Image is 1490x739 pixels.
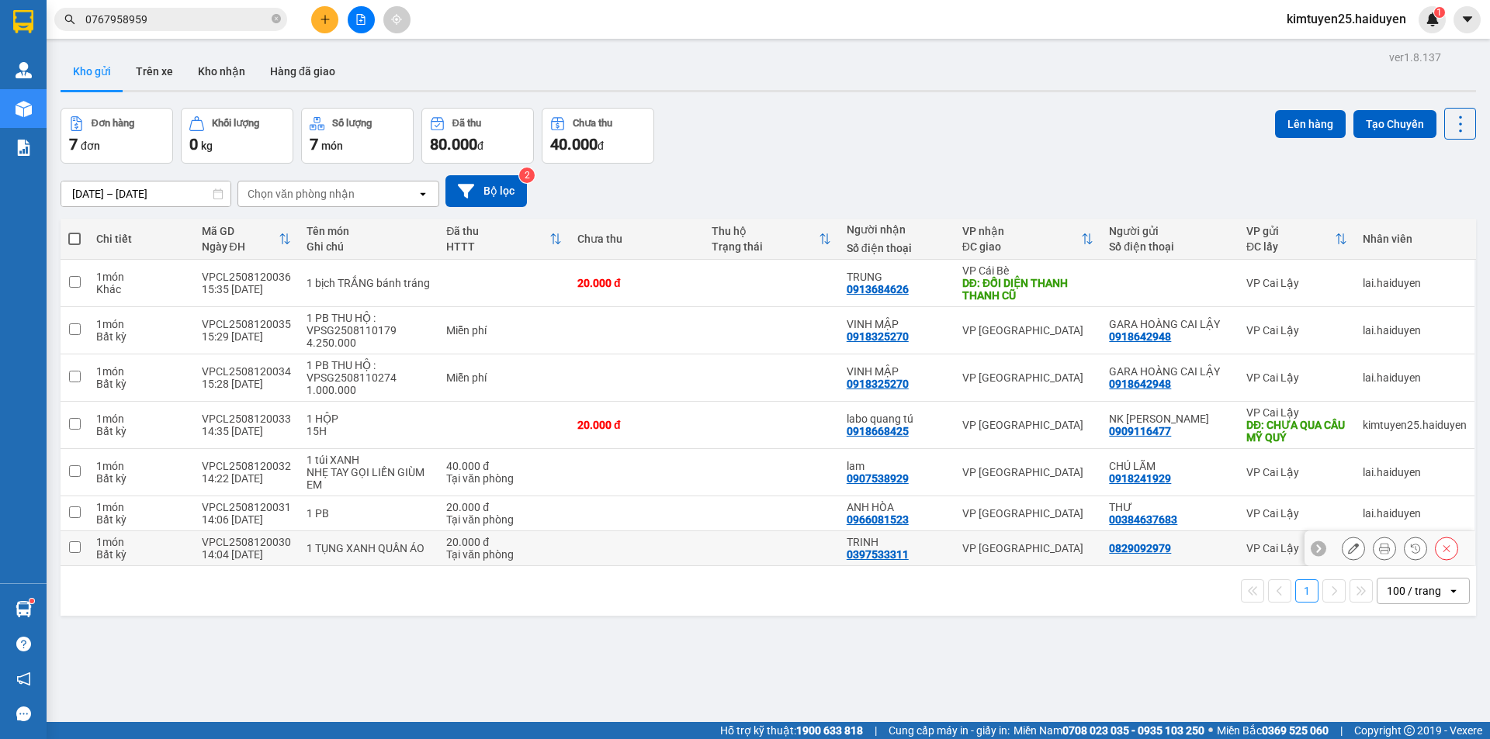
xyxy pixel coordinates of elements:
[1340,722,1343,739] span: |
[875,722,877,739] span: |
[13,13,137,32] div: VP Cai Lậy
[446,536,562,548] div: 20.000 đ
[577,277,696,289] div: 20.000 đ
[391,14,402,25] span: aim
[421,108,534,164] button: Đã thu80.000đ
[1434,7,1445,18] sup: 1
[1454,6,1481,33] button: caret-down
[962,542,1093,554] div: VP [GEOGRAPHIC_DATA]
[438,219,570,260] th: Toggle SortBy
[202,425,291,437] div: 14:35 [DATE]
[542,108,654,164] button: Chưa thu40.000đ
[202,271,291,283] div: VPCL2508120036
[1246,277,1347,289] div: VP Cai Lậy
[148,15,185,31] span: Nhận:
[1404,725,1415,736] span: copyright
[202,225,279,237] div: Mã GD
[847,513,909,526] div: 0966081523
[446,548,562,561] div: Tại văn phòng
[148,50,306,69] div: labo quang tú
[1461,12,1474,26] span: caret-down
[1426,12,1440,26] img: icon-new-feature
[598,140,604,152] span: đ
[962,466,1093,478] div: VP [GEOGRAPHIC_DATA]
[962,264,1093,277] div: VP Cái Bè
[1363,466,1467,478] div: lai.haiduyen
[307,542,431,554] div: 1 TỤNG XANH QUẦN ÁO
[96,460,185,472] div: 1 món
[1246,371,1347,384] div: VP Cai Lậy
[13,69,137,91] div: 0909116477
[96,536,185,548] div: 1 món
[1447,585,1460,597] svg: open
[847,271,947,283] div: TRUNG
[307,413,431,425] div: 1 HỘP
[202,318,291,330] div: VPCL2508120035
[1275,110,1346,138] button: Lên hàng
[1217,722,1329,739] span: Miền Bắc
[1062,724,1204,737] strong: 0708 023 035 - 0935 103 250
[1246,406,1347,419] div: VP Cai Lậy
[1014,722,1204,739] span: Miền Nam
[847,425,909,437] div: 0918668425
[212,118,259,129] div: Khối lượng
[92,118,134,129] div: Đơn hàng
[847,242,947,254] div: Số điện thoại
[446,371,562,384] div: Miễn phí
[1246,240,1335,253] div: ĐC lấy
[847,378,909,390] div: 0918325270
[61,53,123,90] button: Kho gửi
[1109,425,1171,437] div: 0909116477
[519,167,535,183] sup: 2
[847,460,947,472] div: lam
[847,536,947,548] div: TRINH
[307,359,431,396] div: 1 PB THU HỘ : VPSG2508110274 1.000.000
[85,11,269,28] input: Tìm tên, số ĐT hoặc mã đơn
[1246,466,1347,478] div: VP Cai Lậy
[1109,378,1171,390] div: 0918642948
[348,6,375,33] button: file-add
[96,472,185,485] div: Bất kỳ
[96,330,185,343] div: Bất kỳ
[16,140,32,156] img: solution-icon
[889,722,1010,739] span: Cung cấp máy in - giấy in:
[202,330,291,343] div: 15:29 [DATE]
[847,413,947,425] div: labo quang tú
[272,12,281,27] span: close-circle
[1363,371,1467,384] div: lai.haiduyen
[577,233,696,245] div: Chưa thu
[383,6,411,33] button: aim
[307,466,431,491] div: NHẸ TAY GỌI LIỀN GIÙM EM
[1389,49,1441,66] div: ver 1.8.137
[181,108,293,164] button: Khối lượng0kg
[847,501,947,513] div: ANH HÒA
[13,15,37,31] span: Gửi:
[796,724,863,737] strong: 1900 633 818
[248,186,355,202] div: Chọn văn phòng nhận
[1239,219,1355,260] th: Toggle SortBy
[446,501,562,513] div: 20.000 đ
[96,378,185,390] div: Bất kỳ
[962,225,1081,237] div: VP nhận
[1109,413,1231,425] div: NK CẨM LINH
[1246,324,1347,337] div: VP Cai Lậy
[96,365,185,378] div: 1 món
[81,140,100,152] span: đơn
[577,419,696,431] div: 20.000 đ
[16,101,32,117] img: warehouse-icon
[16,637,31,651] span: question-circle
[847,365,947,378] div: VINH MẬP
[1353,110,1436,138] button: Tạo Chuyến
[16,62,32,78] img: warehouse-icon
[96,413,185,425] div: 1 món
[1109,460,1231,472] div: CHÚ LÃM
[1109,472,1171,485] div: 0918241929
[307,277,431,289] div: 1 bịch TRẮNG bánh tráng
[962,419,1093,431] div: VP [GEOGRAPHIC_DATA]
[69,135,78,154] span: 7
[847,548,909,561] div: 0397533311
[123,53,185,90] button: Trên xe
[311,6,338,33] button: plus
[962,371,1093,384] div: VP [GEOGRAPHIC_DATA]
[1363,507,1467,520] div: lai.haiduyen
